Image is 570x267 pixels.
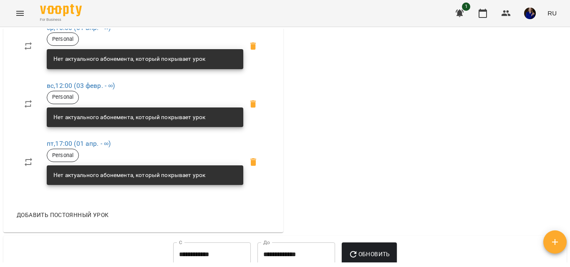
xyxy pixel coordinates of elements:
span: Удалить регулярный урок Анастасія Шульга вс 12:00 клиента Горецька Олександра [243,94,263,114]
span: 1 [462,2,470,11]
span: Personal [47,35,78,43]
a: вс,12:00 (03 февр. - ∞) [47,82,115,90]
a: пт,17:00 (01 апр. - ∞) [47,140,111,147]
span: Удалить регулярный урок Анастасія Шульга ср 16:00 клиента Горецька Олександра [243,36,263,56]
span: Personal [47,152,78,159]
img: Voopty Logo [40,4,82,16]
span: Удалить регулярный урок Анастасія Шульга пт 17:00 клиента Горецька Олександра [243,152,263,172]
div: Нет актуального абонемента, который покрывает урок [53,168,205,183]
span: RU [547,9,557,17]
button: Добавить постоянный урок [13,207,112,222]
span: Personal [47,93,78,101]
button: RU [544,5,560,21]
div: Нет актуального абонемента, который покрывает урок [53,52,205,67]
span: Добавить постоянный урок [17,210,108,220]
img: e82ba33f25f7ef4e43e3210e26dbeb70.jpeg [524,7,536,19]
div: Нет актуального абонемента, который покрывает урок [53,110,205,125]
span: For Business [40,17,82,22]
span: Обновить [348,249,390,259]
button: Обновить [342,242,397,266]
button: Menu [10,3,30,23]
